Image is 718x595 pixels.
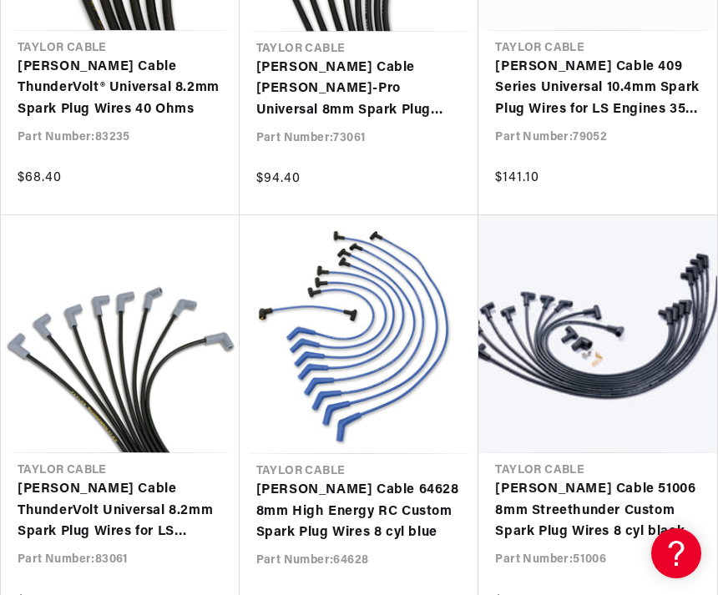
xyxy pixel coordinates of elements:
[18,479,223,543] a: [PERSON_NAME] Cable ThunderVolt Universal 8.2mm Spark Plug Wires for LS Engines 40 Ohms
[495,479,700,543] a: [PERSON_NAME] Cable 51006 8mm Streethunder Custom Spark Plug Wires 8 cyl black
[256,58,463,122] a: [PERSON_NAME] Cable [PERSON_NAME]-Pro Universal 8mm Spark Plug Wires for LS Engines 350 Ohms
[18,57,223,121] a: [PERSON_NAME] Cable ThunderVolt® Universal 8.2mm Spark Plug Wires 40 Ohms
[495,57,700,121] a: [PERSON_NAME] Cable 409 Series Universal 10.4mm Spark Plug Wires for LS Engines 350 Ohms
[256,480,463,544] a: [PERSON_NAME] Cable 64628 8mm High Energy RC Custom Spark Plug Wires 8 cyl blue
